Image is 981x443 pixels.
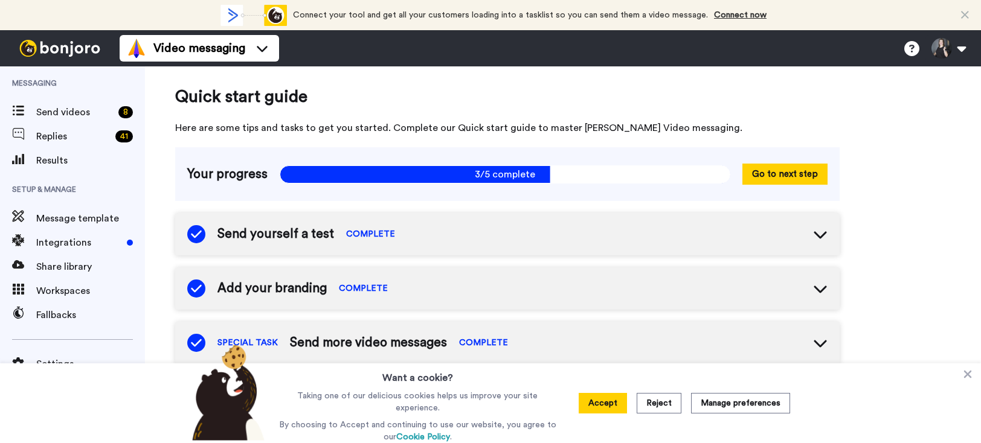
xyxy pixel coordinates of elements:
img: vm-color.svg [127,39,146,58]
span: SPECIAL TASK [217,337,278,349]
span: Share library [36,260,145,274]
img: bear-with-cookie.png [181,344,271,441]
span: Add your branding [217,279,327,298]
span: Send videos [36,105,114,120]
div: 41 [115,130,133,142]
span: Integrations [36,235,122,250]
span: Your progress [187,165,268,183]
a: Connect now [714,11,767,19]
span: COMPLETE [459,337,508,349]
div: 8 [118,106,133,118]
span: Connect your tool and get all your customers loading into a tasklist so you can send them a video... [293,11,708,19]
h3: Want a cookie? [382,363,453,385]
span: Quick start guide [175,84,840,109]
button: Reject [637,393,681,413]
p: By choosing to Accept and continuing to use our website, you agree to our . [276,419,559,443]
span: Send yourself a test [217,225,334,243]
span: Message template [36,211,145,226]
span: Results [36,153,145,168]
span: Fallbacks [36,308,145,322]
p: Taking one of our delicious cookies helps us improve your site experience. [276,390,559,414]
button: Manage preferences [691,393,790,413]
span: Here are some tips and tasks to get you started. Complete our Quick start guide to master [PERSON... [175,121,840,135]
button: Go to next step [742,164,828,185]
span: Video messaging [153,40,245,57]
div: animation [220,5,287,26]
span: Replies [36,129,111,144]
a: Cookie Policy [396,433,450,441]
span: Workspaces [36,284,145,298]
span: COMPLETE [339,282,388,295]
span: Settings [36,357,145,371]
span: 3/5 complete [280,165,730,183]
span: Send more video messages [290,334,447,352]
span: COMPLETE [346,228,395,240]
button: Accept [579,393,627,413]
img: bj-logo-header-white.svg [14,40,105,57]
